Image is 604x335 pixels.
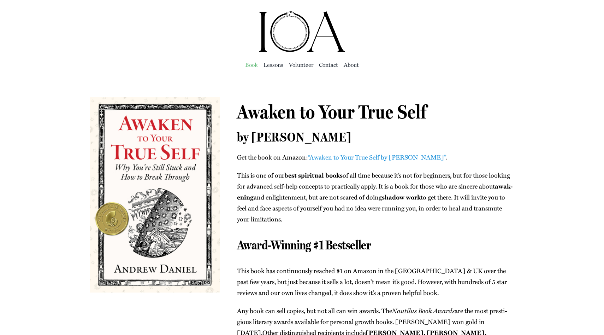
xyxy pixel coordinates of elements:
a: About [344,60,359,70]
img: Institute of Awakening [258,11,346,53]
p: This book has con­tin­u­ous­ly reached #1 on Ama­zon in the [GEOGRAPHIC_DATA] & UK over the past ... [237,265,514,298]
a: “Awak­en to Your True Self by [PERSON_NAME]” [308,152,445,162]
a: Con­tact [319,60,338,70]
p: This is one of our of all time because it’s not for begin­ners, but for those look­ing for advanc... [237,170,514,225]
i: Nau­tilus Book Awards [392,306,455,315]
a: ioa-logo [258,9,346,18]
span: by [PERSON_NAME] [237,129,351,145]
a: Book [245,60,258,70]
nav: Main [90,53,514,76]
a: Vol­un­teer [289,60,313,70]
img: awaken-to-your-true-self-andrew-daniel-cover-gold-nautilus-book-award-25 [90,97,220,292]
p: Get the book on Ama­zon: . [237,152,514,163]
b: awak­en­ing [237,181,513,202]
b: best spir­i­tu­al books [284,171,343,180]
span: Awaken to Your True Self [237,100,426,123]
a: Lessons [263,60,283,70]
b: shad­ow work [382,192,421,202]
span: Award-Winning #1 Bestseller [237,237,371,253]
